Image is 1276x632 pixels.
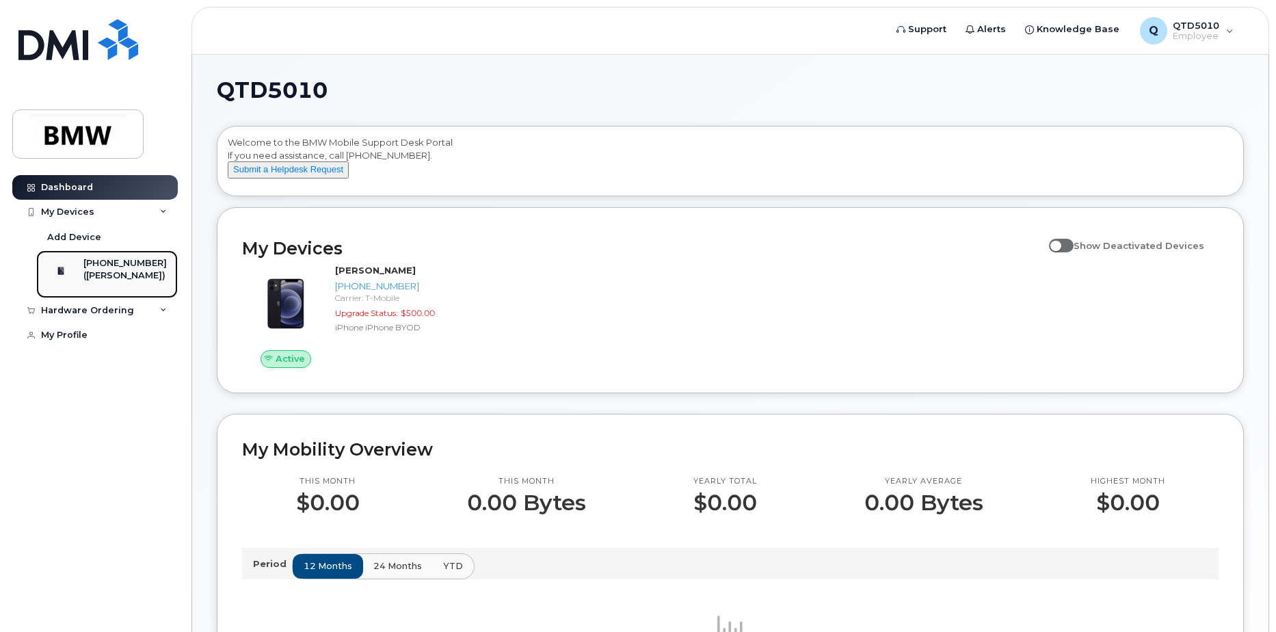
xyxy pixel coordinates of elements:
[1074,240,1204,251] span: Show Deactivated Devices
[335,265,416,276] strong: [PERSON_NAME]
[467,490,586,515] p: 0.00 Bytes
[217,80,328,101] span: QTD5010
[335,308,398,318] span: Upgrade Status:
[296,476,360,487] p: This month
[253,271,319,337] img: image20231002-3703462-15mqxqi.jpeg
[1091,490,1165,515] p: $0.00
[228,136,1233,191] div: Welcome to the BMW Mobile Support Desk Portal If you need assistance, call [PHONE_NUMBER].
[443,559,463,572] span: YTD
[276,352,305,365] span: Active
[335,280,468,293] div: [PHONE_NUMBER]
[242,264,474,368] a: Active[PERSON_NAME][PHONE_NUMBER]Carrier: T-MobileUpgrade Status:$500.00iPhone iPhone BYOD
[693,476,757,487] p: Yearly total
[335,321,468,333] div: iPhone iPhone BYOD
[228,161,349,179] button: Submit a Helpdesk Request
[864,490,983,515] p: 0.00 Bytes
[467,476,586,487] p: This month
[242,439,1219,460] h2: My Mobility Overview
[296,490,360,515] p: $0.00
[373,559,422,572] span: 24 months
[401,308,435,318] span: $500.00
[693,490,757,515] p: $0.00
[253,557,292,570] p: Period
[228,163,349,174] a: Submit a Helpdesk Request
[864,476,983,487] p: Yearly average
[1091,476,1165,487] p: Highest month
[1217,572,1266,622] iframe: Messenger Launcher
[242,238,1042,259] h2: My Devices
[335,292,468,304] div: Carrier: T-Mobile
[1049,233,1060,243] input: Show Deactivated Devices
